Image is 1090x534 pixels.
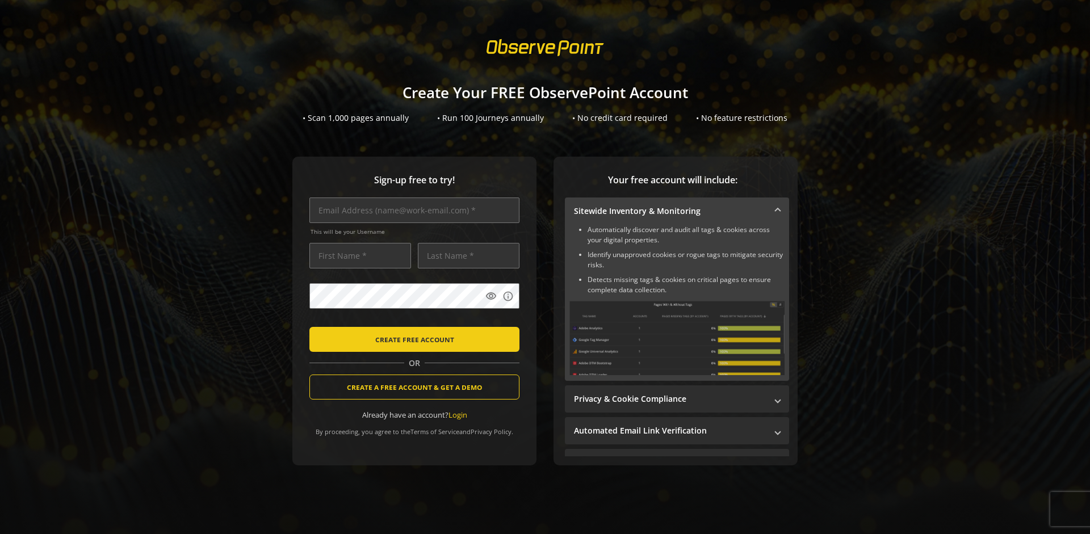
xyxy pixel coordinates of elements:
[448,410,467,420] a: Login
[309,327,519,352] button: CREATE FREE ACCOUNT
[588,225,785,245] li: Automatically discover and audit all tags & cookies across your digital properties.
[565,174,781,187] span: Your free account will include:
[309,243,411,268] input: First Name *
[404,358,425,369] span: OR
[574,205,766,217] mat-panel-title: Sitewide Inventory & Monitoring
[565,385,789,413] mat-expansion-panel-header: Privacy & Cookie Compliance
[309,420,519,436] div: By proceeding, you agree to the and .
[696,112,787,124] div: • No feature restrictions
[565,449,789,476] mat-expansion-panel-header: Performance Monitoring with Web Vitals
[309,197,519,223] input: Email Address (name@work-email.com) *
[418,243,519,268] input: Last Name *
[574,425,766,436] mat-panel-title: Automated Email Link Verification
[309,375,519,400] button: CREATE A FREE ACCOUNT & GET A DEMO
[565,225,789,381] div: Sitewide Inventory & Monitoring
[309,174,519,187] span: Sign-up free to try!
[347,377,482,397] span: CREATE A FREE ACCOUNT & GET A DEMO
[375,329,454,350] span: CREATE FREE ACCOUNT
[410,427,459,436] a: Terms of Service
[588,250,785,270] li: Identify unapproved cookies or rogue tags to mitigate security risks.
[437,112,544,124] div: • Run 100 Journeys annually
[471,427,512,436] a: Privacy Policy
[303,112,409,124] div: • Scan 1,000 pages annually
[485,291,497,302] mat-icon: visibility
[309,410,519,421] div: Already have an account?
[569,301,785,375] img: Sitewide Inventory & Monitoring
[565,417,789,444] mat-expansion-panel-header: Automated Email Link Verification
[574,393,766,405] mat-panel-title: Privacy & Cookie Compliance
[572,112,668,124] div: • No credit card required
[502,291,514,302] mat-icon: info
[311,228,519,236] span: This will be your Username
[588,275,785,295] li: Detects missing tags & cookies on critical pages to ensure complete data collection.
[565,197,789,225] mat-expansion-panel-header: Sitewide Inventory & Monitoring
